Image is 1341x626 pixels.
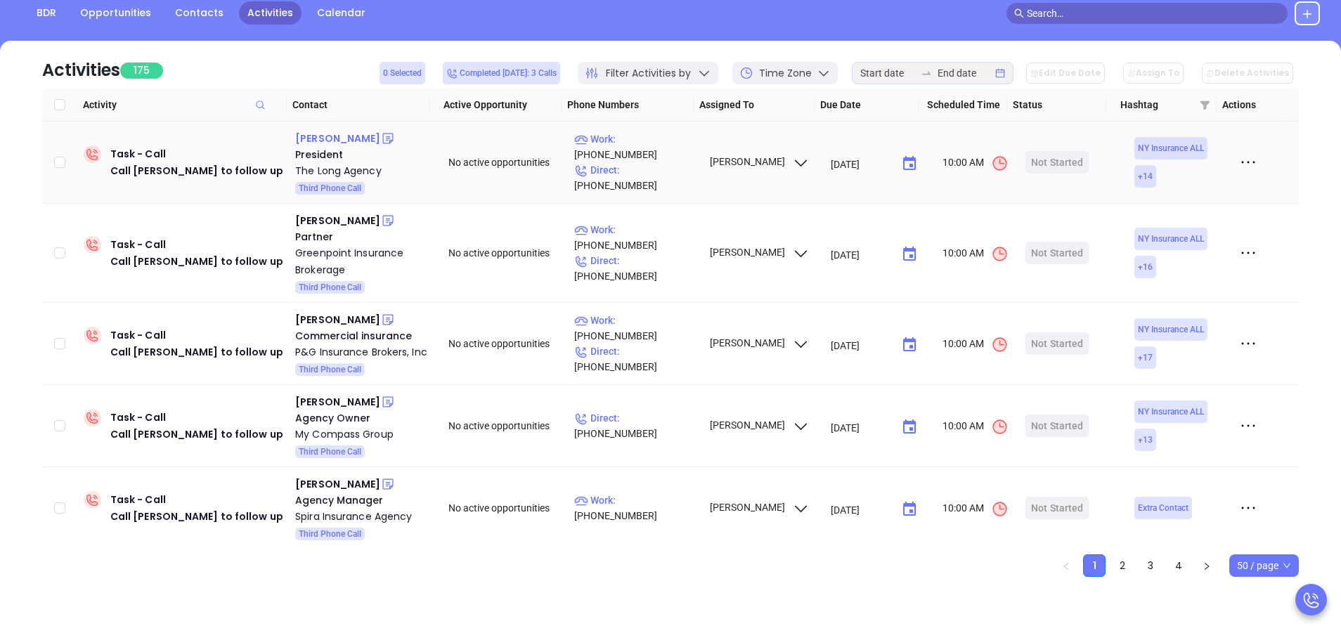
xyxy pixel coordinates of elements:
span: Third Phone Call [299,181,361,196]
div: Task - Call [110,145,283,179]
button: Choose date, selected date is Sep 22, 2025 [895,150,924,178]
span: + 14 [1138,169,1153,184]
a: Opportunities [72,1,160,25]
div: Call [PERSON_NAME] to follow up [110,426,283,443]
div: Agency Manager [295,493,429,508]
span: 10:00 AM [942,336,1009,353]
th: Phone Numbers [562,89,694,122]
div: No active opportunities [448,418,562,433]
div: Task - Call [110,327,283,360]
span: left [1062,562,1070,570]
p: [PHONE_NUMBER] [574,253,697,284]
div: Activities [42,58,120,83]
div: [PERSON_NAME] [295,130,380,147]
span: to [921,67,932,79]
a: BDR [28,1,65,25]
a: 3 [1140,555,1161,576]
div: No active opportunities [448,336,562,351]
a: Calendar [309,1,374,25]
span: Completed [DATE]: 3 Calls [446,65,557,81]
div: Call [PERSON_NAME] to follow up [110,344,283,360]
a: Activities [239,1,302,25]
span: Time Zone [759,66,812,81]
span: [PERSON_NAME] [708,502,810,513]
button: Choose date, selected date is Sep 22, 2025 [895,413,924,441]
p: [PHONE_NUMBER] [574,162,697,193]
th: Scheduled Time [919,89,1007,122]
span: search [1014,8,1024,18]
a: Greenpoint Insurance Brokerage [295,244,429,278]
button: Choose date, selected date is Sep 22, 2025 [895,331,924,359]
div: No active opportunities [448,155,562,170]
span: [PERSON_NAME] [708,156,810,167]
span: NY Insurance ALL [1138,231,1204,247]
li: 4 [1167,554,1190,577]
p: [PHONE_NUMBER] [574,344,697,374]
span: Work : [574,315,616,326]
li: 3 [1139,554,1162,577]
input: Start date [860,65,915,81]
span: Direct : [574,164,620,176]
span: swap-right [921,67,932,79]
div: Call [PERSON_NAME] to follow up [110,508,283,525]
p: [PHONE_NUMBER] [574,493,697,523]
th: Assigned To [694,89,815,122]
span: Work : [574,224,616,235]
a: 2 [1112,555,1133,576]
span: 10:00 AM [942,245,1009,263]
a: Spira Insurance Agency [295,508,429,525]
div: Not Started [1031,497,1083,519]
span: Third Phone Call [299,526,361,542]
div: Call [PERSON_NAME] to follow up [110,162,283,179]
button: Assign To [1123,63,1184,84]
button: Choose date, selected date is Sep 22, 2025 [895,495,924,523]
input: MM/DD/YYYY [831,247,890,261]
span: NY Insurance ALL [1138,322,1204,337]
a: My Compass Group [295,426,429,443]
input: MM/DD/YYYY [831,338,890,352]
a: P&G Insurance Brokers, Inc [295,344,429,360]
a: Contacts [167,1,232,25]
span: right [1203,562,1211,570]
div: Agency Owner [295,410,429,426]
input: MM/DD/YYYY [831,157,890,171]
div: Partner [295,229,429,244]
div: Not Started [1031,242,1083,264]
button: left [1055,554,1077,577]
div: Call [PERSON_NAME] to follow up [110,253,283,270]
div: Task - Call [110,236,283,270]
li: Next Page [1196,554,1218,577]
span: Third Phone Call [299,362,361,377]
a: 4 [1168,555,1189,576]
div: [PERSON_NAME] [295,393,380,410]
span: Work : [574,133,616,145]
button: Edit Due Date [1026,63,1105,84]
a: The Long Agency [295,162,429,179]
input: MM/DD/YYYY [831,502,890,516]
span: [PERSON_NAME] [708,419,810,431]
div: [PERSON_NAME] [295,212,380,229]
p: [PHONE_NUMBER] [574,222,697,253]
span: Hashtag [1120,97,1193,112]
div: President [295,147,429,162]
input: End date [938,65,992,81]
div: No active opportunities [448,500,562,516]
li: 1 [1083,554,1106,577]
div: Not Started [1031,415,1083,437]
span: [PERSON_NAME] [708,247,810,258]
div: [PERSON_NAME] [295,476,380,493]
div: Page Size [1229,554,1299,577]
span: 10:00 AM [942,418,1009,436]
span: Direct : [574,412,620,424]
div: No active opportunities [448,245,562,261]
th: Contact [287,89,430,122]
span: + 16 [1138,259,1153,275]
a: 1 [1084,555,1105,576]
p: [PHONE_NUMBER] [574,131,697,162]
span: Direct : [574,255,620,266]
p: [PHONE_NUMBER] [574,410,697,441]
span: Extra Contact [1138,500,1188,516]
span: 50 / page [1237,555,1291,576]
